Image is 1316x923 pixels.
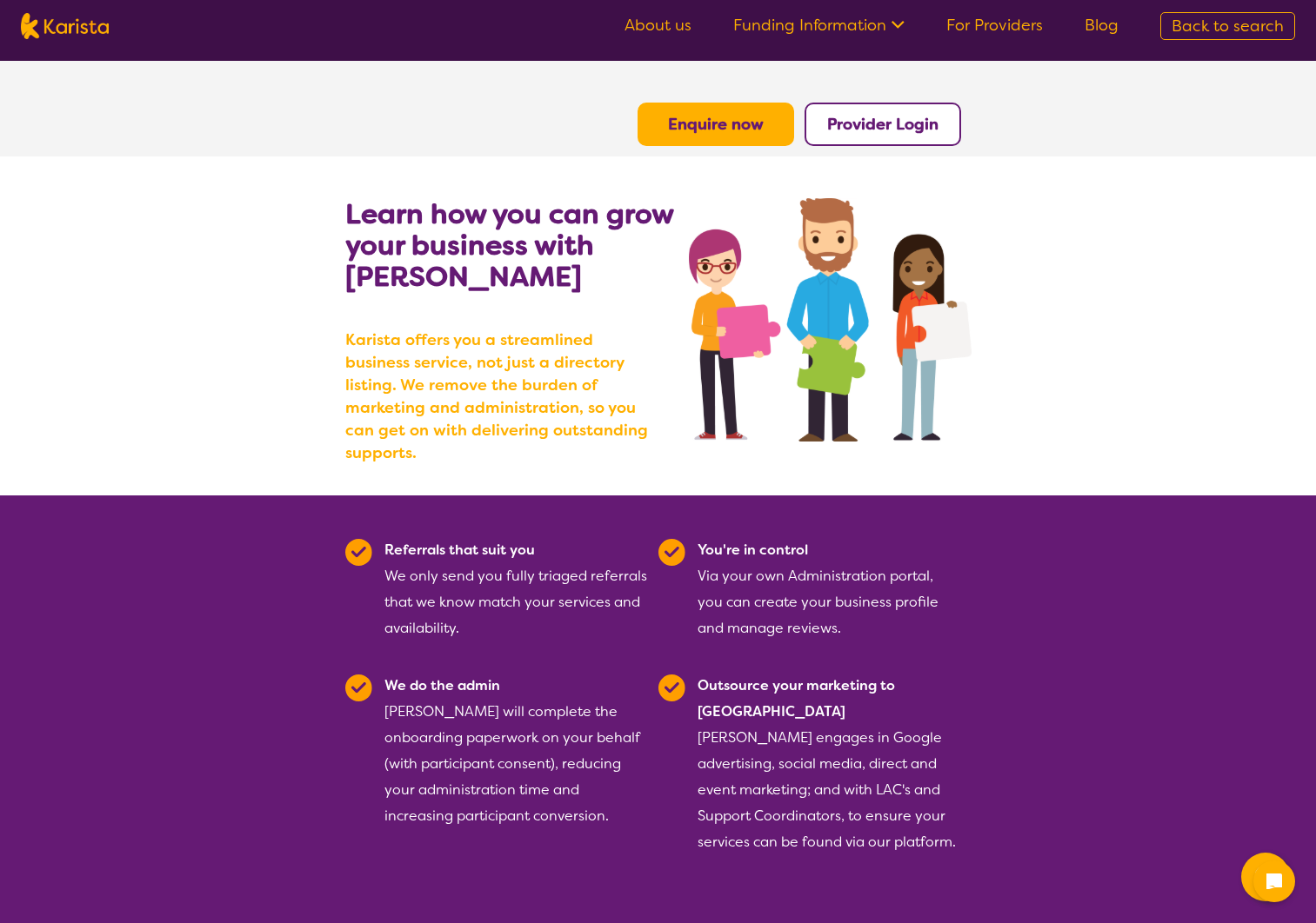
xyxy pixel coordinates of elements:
[658,674,685,701] img: Tick
[625,15,691,36] a: About us
[1241,853,1290,901] button: Channel Menu
[345,329,658,464] b: Karista offers you a streamlined business service, not just a directory listing. We remove the bu...
[946,15,1043,36] a: For Providers
[698,673,961,855] div: [PERSON_NAME] engages in Google advertising, social media, direct and event marketing; and with L...
[1085,15,1119,36] a: Blog
[698,537,961,641] div: Via your own Administration portal, you can create your business profile and manage reviews.
[1160,12,1295,40] a: Back to search
[384,541,535,559] b: Referrals that suit you
[827,114,939,135] a: Provider Login
[698,676,895,720] b: Outsource your marketing to [GEOGRAPHIC_DATA]
[345,539,372,566] img: Tick
[384,537,648,641] div: We only send you fully triaged referrals that we know match your services and availability.
[805,103,961,146] button: Provider Login
[668,114,764,135] a: Enquire now
[1172,16,1284,37] span: Back to search
[345,674,372,701] img: Tick
[21,13,109,39] img: Karista logo
[733,15,905,36] a: Funding Information
[384,673,648,855] div: [PERSON_NAME] will complete the onboarding paperwork on your behalf (with participant consent), r...
[658,539,685,566] img: Tick
[384,676,500,694] b: We do the admin
[345,196,673,295] b: Learn how you can grow your business with [PERSON_NAME]
[689,198,971,442] img: grow your business with Karista
[638,103,794,146] button: Enquire now
[698,541,808,559] b: You're in control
